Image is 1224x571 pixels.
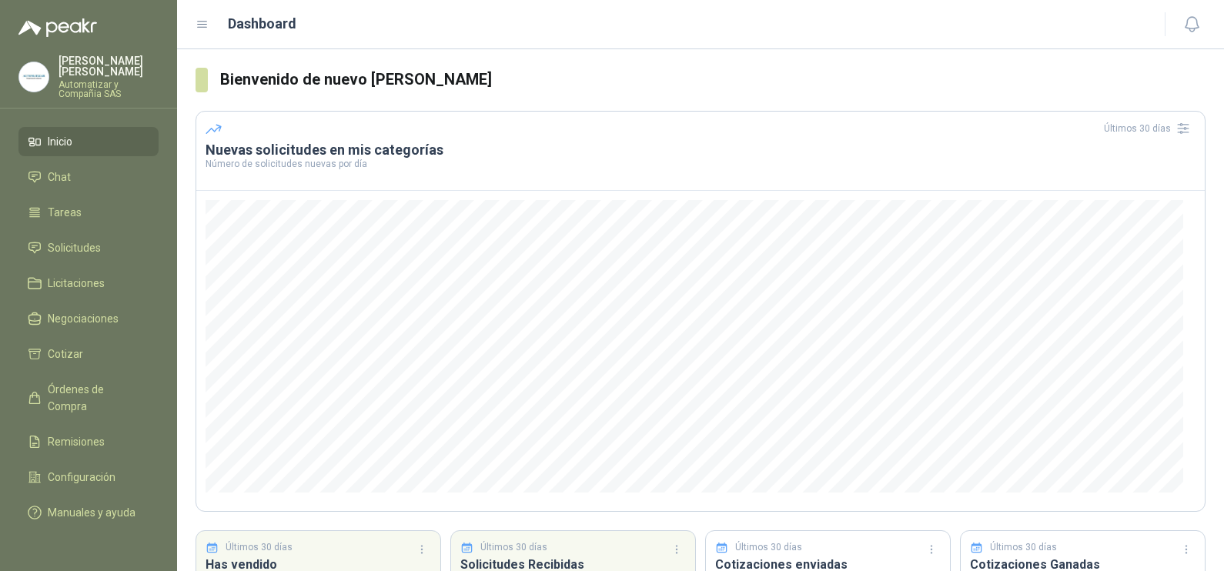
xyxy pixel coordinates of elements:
span: Configuración [48,469,115,486]
span: Órdenes de Compra [48,381,144,415]
a: Configuración [18,462,159,492]
h3: Nuevas solicitudes en mis categorías [206,141,1196,159]
h3: Bienvenido de nuevo [PERSON_NAME] [220,68,1206,92]
a: Negociaciones [18,304,159,333]
div: Últimos 30 días [1104,116,1196,141]
span: Cotizar [48,346,83,362]
a: Chat [18,162,159,192]
p: [PERSON_NAME] [PERSON_NAME] [59,55,159,77]
span: Licitaciones [48,275,105,292]
p: Últimos 30 días [735,540,802,555]
a: Tareas [18,198,159,227]
span: Tareas [48,204,82,221]
span: Negociaciones [48,310,119,327]
a: Órdenes de Compra [18,375,159,421]
p: Últimos 30 días [480,540,547,555]
img: Logo peakr [18,18,97,37]
a: Solicitudes [18,233,159,262]
p: Últimos 30 días [226,540,293,555]
span: Manuales y ayuda [48,504,135,521]
p: Número de solicitudes nuevas por día [206,159,1196,169]
span: Inicio [48,133,72,150]
h1: Dashboard [228,13,296,35]
span: Solicitudes [48,239,101,256]
a: Manuales y ayuda [18,498,159,527]
a: Remisiones [18,427,159,456]
p: Automatizar y Compañia SAS [59,80,159,99]
a: Cotizar [18,339,159,369]
a: Inicio [18,127,159,156]
p: Últimos 30 días [990,540,1057,555]
span: Remisiones [48,433,105,450]
span: Chat [48,169,71,185]
img: Company Logo [19,62,48,92]
a: Licitaciones [18,269,159,298]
